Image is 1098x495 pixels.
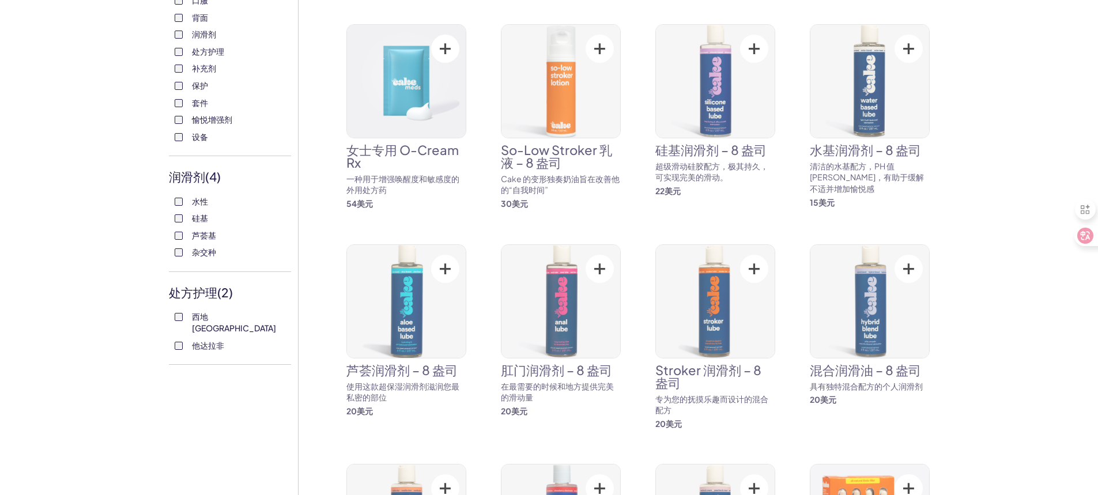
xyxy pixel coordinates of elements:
font: 美元 [666,418,682,429]
font: 专为您的抚摸乐趣而设计的混合配方 [655,394,768,415]
font: 15 [810,197,818,207]
img: 女士专用 O-Cream Rx [347,25,466,138]
a: 水基润滑剂 – 8 盎司水基润滑剂 – 8 盎司清洁的水基配方，pH 值[PERSON_NAME]，有助于缓解不适并增加愉悦感15美元 [810,24,930,208]
font: 处方护理 [192,46,224,56]
a: 女士专用 O-Cream Rx女士专用 O-Cream Rx一种用于增强唤醒度和敏感度的外用处方药54美元 [346,24,466,210]
font: 愉悦增强剂 [192,114,232,124]
font: 美元 [665,186,681,196]
input: 他达拉非 [175,342,183,350]
font: 30 [501,198,512,209]
input: 套件 [175,99,183,107]
font: So-Low Stroker 乳液 – 8 盎司 [501,142,612,171]
input: 杂交种 [175,248,183,256]
font: 美元 [511,406,527,416]
img: So-Low Stroker 乳液 – 8 盎司 [501,25,620,138]
font: 20 [501,406,511,416]
a: 肛门润滑剂 – 8 盎司肛门润滑剂 – 8 盎司在最需要的时候和地方提供完美的滑动量20美元 [501,244,621,417]
font: 美元 [357,406,373,416]
font: 20 [810,394,820,405]
img: 水基润滑剂 – 8 盎司 [810,25,929,138]
font: 背面 [192,12,208,22]
input: 水性 [175,198,183,206]
font: 一种用于增强唤醒度和敏感度的外用处方药 [346,173,459,195]
a: Stroker 润滑剂 – 8 盎司Stroker 润滑剂 – 8 盎司专为您的抚摸乐趣而设计的混合配方20美元 [655,244,775,430]
font: 22 [655,186,665,196]
input: 芦荟基 [175,232,183,240]
font: 套件 [192,97,208,108]
font: 清洁的水基配方，pH 值[PERSON_NAME]，有助于缓解不适并增加愉悦感 [810,161,924,194]
font: 硅基润滑剂 – 8 盎司 [655,142,767,158]
font: Stroker 润滑剂 – 8 盎司 [655,362,761,391]
img: 芦荟润滑剂 – 8 盎司 [347,245,466,358]
input: 保护 [175,82,183,90]
input: 处方护理 [175,48,183,56]
font: 美元 [512,198,528,209]
font: 西地[GEOGRAPHIC_DATA] [192,311,276,333]
input: 西地[GEOGRAPHIC_DATA] [175,313,183,321]
a: 硅基润滑剂 – 8 盎司硅基润滑剂 – 8 盎司超级滑动硅胶配方，极其持久，可实现完美的滑动。22美元 [655,24,775,197]
font: 设备 [192,131,208,142]
img: Stroker 润滑剂 – 8 盎司 [656,245,775,358]
font: 水性 [192,196,208,206]
font: 水基润滑剂 – 8 盎司 [810,142,921,158]
input: 补充剂 [175,65,183,73]
font: 20 [655,418,666,429]
a: 芦荟润滑剂 – 8 盎司芦荟润滑剂 – 8 盎司使用这款超保湿润滑剂滋润您最私密的部位20美元 [346,244,466,417]
font: 具有独特混合配方的个人润滑剂 [810,381,923,391]
font: 超级滑动硅胶配方，极其持久，可实现完美的滑动。 [655,161,768,183]
input: 背面 [175,14,183,22]
img: 硅基润滑剂 – 8 盎司 [656,25,775,138]
font: 使用这款超保湿润滑剂滋润您最私密的部位 [346,381,459,403]
input: 硅基 [175,214,183,222]
font: Cake 的变形独奏奶油旨在改善他的“自我时间” [501,173,620,195]
font: 在最需要的时候和地方提供完美的滑动量 [501,381,614,403]
input: 设备 [175,133,183,141]
font: 美元 [820,394,836,405]
font: 保护 [192,80,208,90]
font: 他达拉非 [192,340,224,350]
a: So-Low Stroker 乳液 – 8 盎司So-Low Stroker 乳液 – 8 盎司Cake 的变形独奏奶油旨在改善他的“自我时间”30美元 [501,24,621,210]
font: 美元 [818,197,835,207]
font: 杂交种 [192,247,216,257]
font: 芦荟基 [192,230,216,240]
font: 硅基 [192,213,208,223]
font: 润滑剂 [192,29,216,39]
font: 混合润滑油 – 8 盎司 [810,362,921,378]
font: 美元 [357,198,373,209]
font: 补充剂 [192,63,216,73]
a: 混合润滑油 – 8 盎司混合润滑油 – 8 盎司具有独特混合配方的个人润滑剂20美元 [810,244,930,406]
img: 混合润滑油 – 8 盎司 [810,245,929,358]
font: 女士专用 O-Cream Rx [346,142,459,171]
input: 愉悦增强剂 [175,116,183,124]
font: 20 [346,406,357,416]
font: 54 [346,198,357,209]
font: 芦荟润滑剂 – 8 盎司 [346,362,458,378]
input: 润滑剂 [175,31,183,39]
font: 肛门润滑剂 – 8 盎司 [501,362,612,378]
img: 肛门润滑剂 – 8 盎司 [501,245,620,358]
